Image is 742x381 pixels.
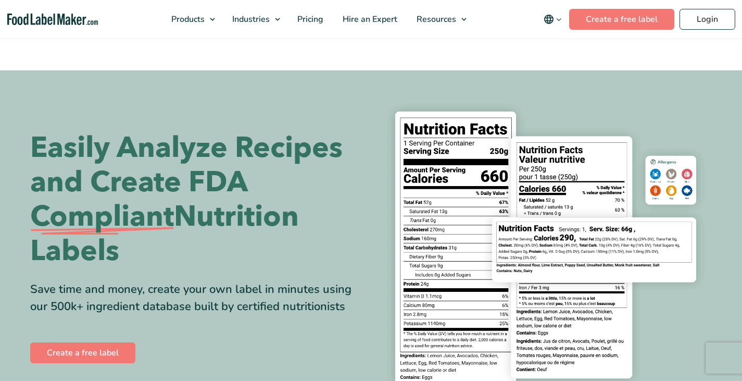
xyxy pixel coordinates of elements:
[168,14,206,25] span: Products
[30,281,363,315] div: Save time and money, create your own label in minutes using our 500k+ ingredient database built b...
[680,9,735,30] a: Login
[294,14,324,25] span: Pricing
[30,342,135,363] a: Create a free label
[30,200,174,234] span: Compliant
[30,131,363,268] h1: Easily Analyze Recipes and Create FDA Nutrition Labels
[569,9,674,30] a: Create a free label
[229,14,271,25] span: Industries
[339,14,398,25] span: Hire an Expert
[413,14,457,25] span: Resources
